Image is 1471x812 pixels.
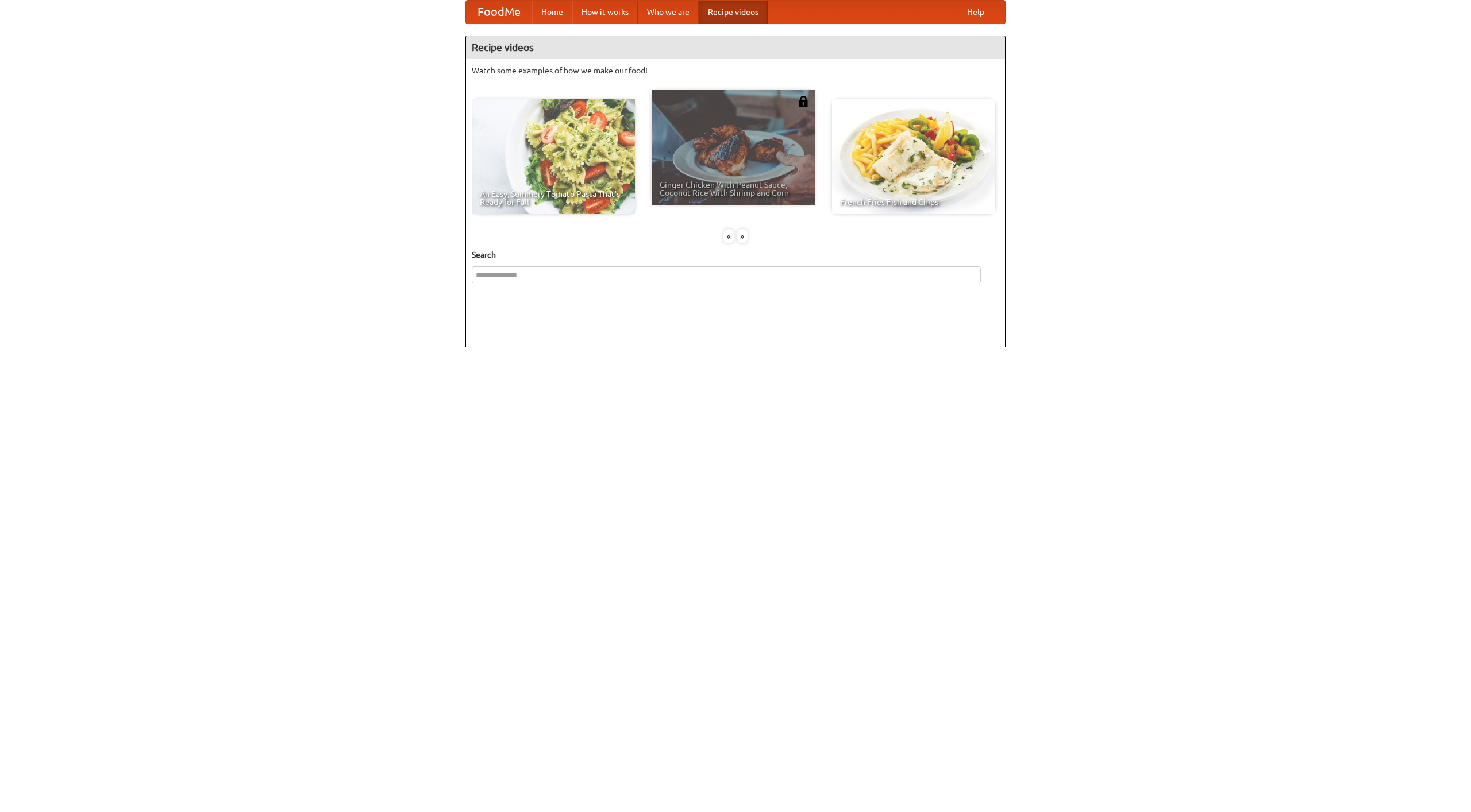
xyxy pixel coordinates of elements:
[798,96,809,107] img: 483408.png
[723,229,734,243] div: «
[958,1,993,24] a: Help
[572,1,638,24] a: How it works
[466,36,1005,59] h4: Recipe videos
[472,249,999,261] h5: Search
[840,198,987,206] span: French Fries Fish and Chips
[466,1,532,24] a: FoodMe
[638,1,699,24] a: Who we are
[699,1,768,24] a: Recipe videos
[480,190,627,206] span: An Easy, Summery Tomato Pasta That's Ready for Fall
[737,229,748,243] div: »
[472,65,999,76] p: Watch some examples of how we make our food!
[472,99,635,214] a: An Easy, Summery Tomato Pasta That's Ready for Fall
[832,99,995,214] a: French Fries Fish and Chips
[532,1,572,24] a: Home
